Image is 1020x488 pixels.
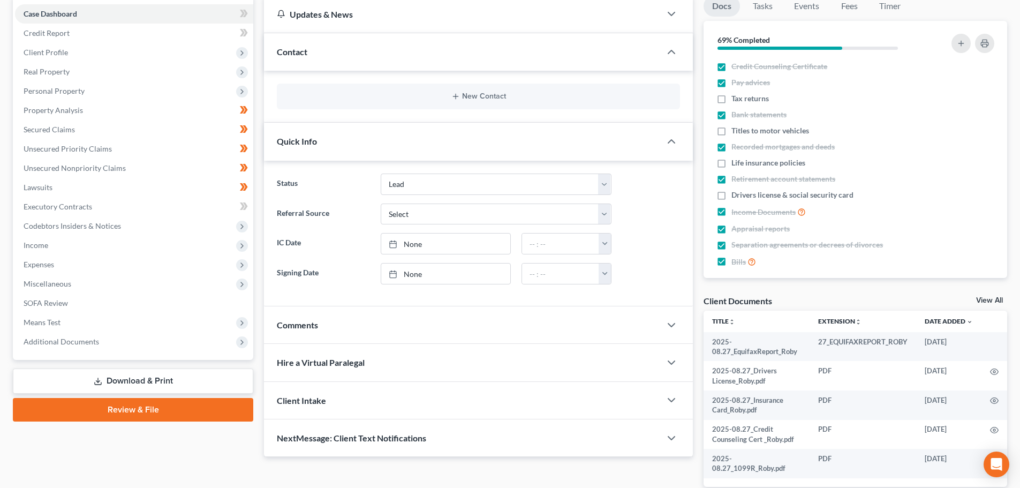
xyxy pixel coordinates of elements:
span: Hire a Virtual Paralegal [277,357,365,367]
label: Status [271,174,375,195]
span: Expenses [24,260,54,269]
span: Client Profile [24,48,68,57]
span: Contact [277,47,307,57]
span: Bills [731,257,746,267]
span: Real Property [24,67,70,76]
a: Credit Report [15,24,253,43]
span: Secured Claims [24,125,75,134]
label: Referral Source [271,204,375,225]
a: View All [976,297,1003,304]
span: Separation agreements or decrees of divorces [731,239,883,250]
span: Client Intake [277,395,326,406]
span: Drivers license & social security card [731,190,853,200]
a: Unsecured Nonpriority Claims [15,159,253,178]
span: Appraisal reports [731,223,790,234]
a: Lawsuits [15,178,253,197]
a: Review & File [13,398,253,422]
span: Property Analysis [24,106,83,115]
div: Open Intercom Messenger [984,452,1009,477]
td: [DATE] [916,391,981,420]
span: Unsecured Priority Claims [24,144,112,153]
a: Secured Claims [15,120,253,139]
label: IC Date [271,233,375,254]
a: None [381,234,510,254]
td: [DATE] [916,332,981,362]
td: PDF [810,449,916,478]
a: Download & Print [13,369,253,394]
td: 2025-08.27_Insurance Card_Roby.pdf [704,391,810,420]
td: 2025-08.27_Credit Counseling Cert _Roby.pdf [704,420,810,449]
button: New Contact [285,92,671,101]
span: Additional Documents [24,337,99,346]
span: Miscellaneous [24,279,71,288]
span: Income [24,241,48,250]
span: Income Documents [731,207,796,217]
td: [DATE] [916,420,981,449]
input: -- : -- [522,264,599,284]
div: Client Documents [704,295,772,306]
span: Credit Report [24,28,70,37]
a: None [381,264,510,284]
td: 2025-08.27_1099R_Roby.pdf [704,449,810,478]
strong: 69% Completed [717,35,770,44]
a: SOFA Review [15,294,253,313]
a: Titleunfold_more [712,317,735,325]
span: Life insurance policies [731,157,805,168]
td: 2025-08.27_Drivers License_Roby.pdf [704,361,810,391]
span: Credit Counseling Certificate [731,61,827,72]
input: -- : -- [522,234,599,254]
span: Unsecured Nonpriority Claims [24,163,126,172]
span: NextMessage: Client Text Notifications [277,433,426,443]
span: Bank statements [731,109,787,120]
span: Executory Contracts [24,202,92,211]
div: Updates & News [277,9,648,20]
i: unfold_more [855,319,862,325]
span: SOFA Review [24,298,68,307]
span: Comments [277,320,318,330]
span: Recorded mortgages and deeds [731,141,835,152]
span: Codebtors Insiders & Notices [24,221,121,230]
span: Retirement account statements [731,174,835,184]
td: [DATE] [916,361,981,391]
i: expand_more [966,319,973,325]
span: Lawsuits [24,183,52,192]
a: Executory Contracts [15,197,253,216]
td: PDF [810,391,916,420]
a: Date Added expand_more [925,317,973,325]
span: Personal Property [24,86,85,95]
td: PDF [810,361,916,391]
i: unfold_more [729,319,735,325]
td: 27_EQUIFAXREPORT_ROBY [810,332,916,362]
span: Means Test [24,318,61,327]
a: Extensionunfold_more [818,317,862,325]
td: PDF [810,420,916,449]
span: Pay advices [731,77,770,88]
td: 2025-08.27_EquifaxReport_Roby [704,332,810,362]
td: [DATE] [916,449,981,478]
span: Case Dashboard [24,9,77,18]
label: Signing Date [271,263,375,284]
a: Unsecured Priority Claims [15,139,253,159]
span: Titles to motor vehicles [731,125,809,136]
span: Tax returns [731,93,769,104]
a: Property Analysis [15,101,253,120]
a: Case Dashboard [15,4,253,24]
span: Quick Info [277,136,317,146]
